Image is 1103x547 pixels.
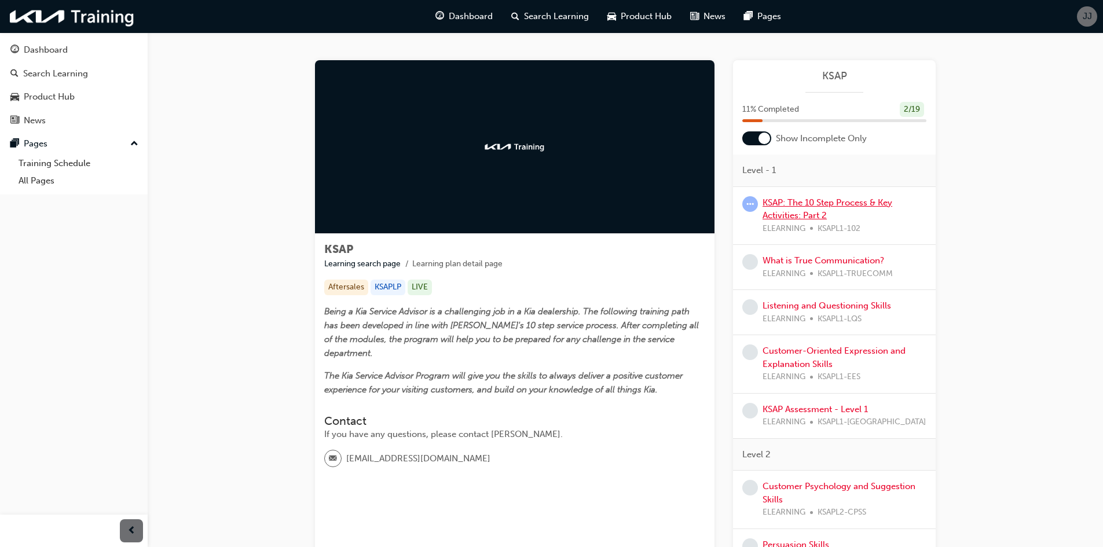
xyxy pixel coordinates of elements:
[511,9,519,24] span: search-icon
[757,10,781,23] span: Pages
[5,63,143,85] a: Search Learning
[818,370,860,384] span: KSAPL1-EES
[742,403,758,418] span: learningRecordVerb_NONE-icon
[703,10,725,23] span: News
[763,346,906,369] a: Customer-Oriented Expression and Explanation Skills
[763,481,915,505] a: Customer Psychology and Suggestion Skills
[742,480,758,495] span: learningRecordVerb_NONE-icon
[24,137,47,150] div: Pages
[524,10,589,23] span: Search Learning
[23,67,88,80] div: Search Learning
[324,243,353,256] span: KSAP
[818,313,862,326] span: KSAPL1-LQS
[412,258,503,271] li: Learning plan detail page
[10,116,19,126] span: news-icon
[502,5,598,28] a: search-iconSearch Learning
[607,9,616,24] span: car-icon
[763,255,884,266] a: What is True Communication?
[763,416,805,429] span: ELEARNING
[763,267,805,281] span: ELEARNING
[742,196,758,212] span: learningRecordVerb_ATTEMPT-icon
[763,506,805,519] span: ELEARNING
[14,155,143,172] a: Training Schedule
[742,254,758,270] span: learningRecordVerb_NONE-icon
[742,103,799,116] span: 11 % Completed
[6,5,139,28] img: kia-training
[324,259,401,269] a: Learning search page
[10,92,19,102] span: car-icon
[744,9,753,24] span: pages-icon
[449,10,493,23] span: Dashboard
[5,86,143,108] a: Product Hub
[818,222,860,236] span: KSAPL1-102
[371,280,405,295] div: KSAPLP
[324,280,368,295] div: Aftersales
[435,9,444,24] span: guage-icon
[24,114,46,127] div: News
[1083,10,1092,23] span: JJ
[130,137,138,152] span: up-icon
[690,9,699,24] span: news-icon
[818,267,893,281] span: KSAPL1-TRUECOMM
[10,45,19,56] span: guage-icon
[426,5,502,28] a: guage-iconDashboard
[763,313,805,326] span: ELEARNING
[763,222,805,236] span: ELEARNING
[324,414,705,428] h3: Contact
[735,5,790,28] a: pages-iconPages
[621,10,672,23] span: Product Hub
[5,133,143,155] button: Pages
[329,451,337,467] span: email-icon
[483,141,547,153] img: kia-training
[408,280,432,295] div: LIVE
[763,300,891,311] a: Listening and Questioning Skills
[5,39,143,61] a: Dashboard
[5,37,143,133] button: DashboardSearch LearningProduct HubNews
[900,102,924,118] div: 2 / 19
[1077,6,1097,27] button: JJ
[776,132,867,145] span: Show Incomplete Only
[346,452,490,465] span: [EMAIL_ADDRESS][DOMAIN_NAME]
[324,370,685,395] span: The Kia Service Advisor Program will give you the skills to always deliver a positive customer ex...
[324,428,705,441] div: If you have any questions, please contact [PERSON_NAME].
[818,416,926,429] span: KSAPL1-[GEOGRAPHIC_DATA]
[763,404,868,414] a: KSAP Assessment - Level 1
[5,110,143,131] a: News
[742,299,758,315] span: learningRecordVerb_NONE-icon
[742,164,776,177] span: Level - 1
[324,306,701,358] span: Being a Kia Service Advisor is a challenging job in a Kia dealership. The following training path...
[10,139,19,149] span: pages-icon
[10,69,19,79] span: search-icon
[742,69,926,83] a: KSAP
[24,43,68,57] div: Dashboard
[127,524,136,538] span: prev-icon
[763,370,805,384] span: ELEARNING
[742,448,771,461] span: Level 2
[742,344,758,360] span: learningRecordVerb_NONE-icon
[24,90,75,104] div: Product Hub
[818,506,866,519] span: KSAPL2-CPSS
[681,5,735,28] a: news-iconNews
[14,172,143,190] a: All Pages
[598,5,681,28] a: car-iconProduct Hub
[763,197,892,221] a: KSAP: The 10 Step Process & Key Activities: Part 2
